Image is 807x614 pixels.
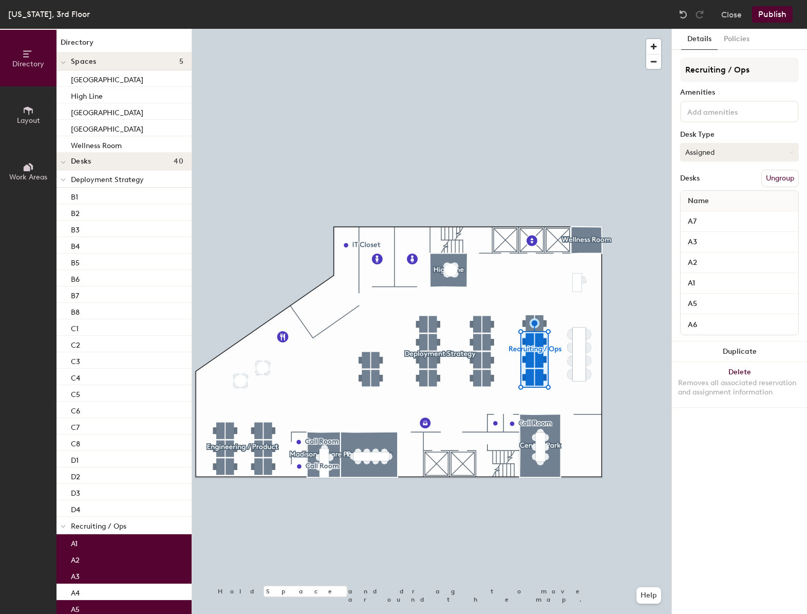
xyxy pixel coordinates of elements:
[71,536,78,548] p: A1
[683,214,796,229] input: Unnamed desk
[683,297,796,311] input: Unnamed desk
[683,192,714,210] span: Name
[71,138,122,150] p: Wellness Room
[71,522,126,531] span: Recruiting / Ops
[71,288,79,300] p: B7
[71,73,143,84] p: [GEOGRAPHIC_DATA]
[680,143,799,161] button: Assigned
[71,420,80,432] p: C7
[71,105,143,117] p: [GEOGRAPHIC_DATA]
[685,105,778,117] input: Add amenities
[683,276,796,291] input: Unnamed desk
[761,170,799,187] button: Ungroup
[71,602,80,614] p: A5
[683,256,796,270] input: Unnamed desk
[71,569,80,581] p: A3
[71,437,80,448] p: C8
[71,404,80,416] p: C6
[71,486,80,498] p: D3
[174,157,183,166] span: 40
[71,502,80,514] p: D4
[683,317,796,332] input: Unnamed desk
[678,9,688,20] img: Undo
[636,587,661,604] button: Help
[680,88,799,97] div: Amenities
[71,157,91,166] span: Desks
[71,58,97,66] span: Spaces
[672,362,807,407] button: DeleteRemoves all associated reservation and assignment information
[71,272,80,284] p: B6
[752,6,793,23] button: Publish
[71,553,80,565] p: A2
[71,387,80,399] p: C5
[71,239,80,251] p: B4
[672,341,807,362] button: Duplicate
[71,256,80,267] p: B5
[71,321,79,333] p: C1
[71,586,80,598] p: A4
[17,116,40,125] span: Layout
[718,29,756,50] button: Policies
[57,37,192,53] h1: Directory
[9,173,47,182] span: Work Areas
[71,190,78,202] p: B1
[71,223,80,234] p: B3
[71,175,144,184] span: Deployment Strategy
[71,354,80,366] p: C3
[680,174,700,183] div: Desks
[683,235,796,249] input: Unnamed desk
[680,131,799,139] div: Desk Type
[71,206,80,218] p: B2
[721,6,742,23] button: Close
[71,453,79,465] p: D1
[678,378,801,397] div: Removes all associated reservation and assignment information
[695,9,705,20] img: Redo
[71,305,80,317] p: B8
[8,8,90,21] div: [US_STATE], 3rd Floor
[71,338,80,350] p: C2
[71,122,143,134] p: [GEOGRAPHIC_DATA]
[71,469,80,481] p: D2
[681,29,718,50] button: Details
[71,371,80,383] p: C4
[71,89,103,101] p: High Line
[179,58,183,66] span: 5
[12,60,44,68] span: Directory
